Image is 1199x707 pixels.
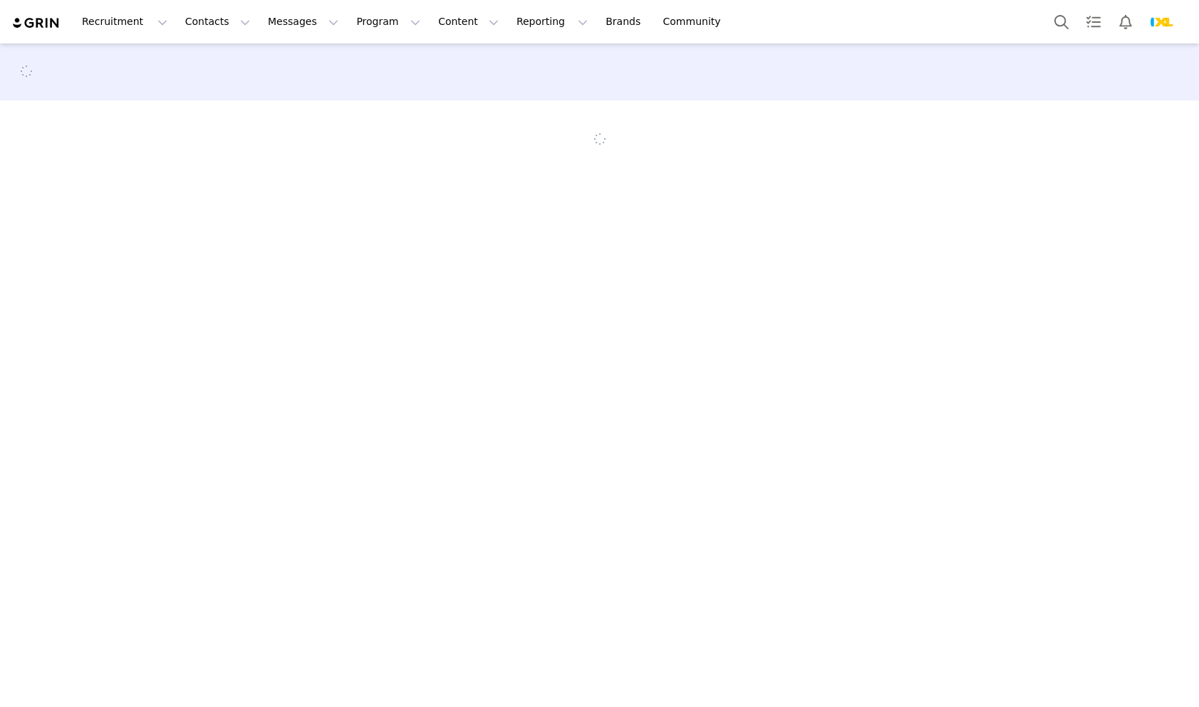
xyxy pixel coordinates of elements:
a: Brands [597,6,653,38]
a: Community [655,6,736,38]
button: Search [1046,6,1077,38]
button: Profile [1142,11,1188,33]
button: Contacts [177,6,259,38]
button: Content [430,6,507,38]
button: Messages [259,6,347,38]
button: Recruitment [73,6,176,38]
button: Program [348,6,429,38]
button: Notifications [1110,6,1141,38]
img: grin logo [11,16,61,30]
img: 8ce3c2e1-2d99-4550-bd57-37e0d623144a.webp [1151,11,1173,33]
a: Tasks [1078,6,1109,38]
button: Reporting [508,6,596,38]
